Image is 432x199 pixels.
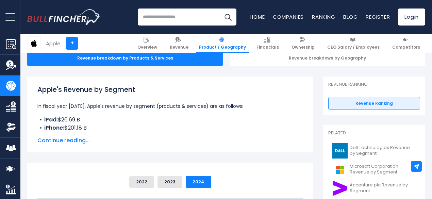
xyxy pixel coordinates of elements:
[398,9,425,26] a: Login
[332,143,348,159] img: DELL logo
[328,130,420,136] p: Related
[230,50,425,66] div: Revenue breakdown by Geography
[44,116,58,123] b: iPad:
[253,34,282,53] a: Financials
[37,124,303,132] li: $201.18 B
[350,182,416,194] span: Accenture plc Revenue by Segment
[350,164,416,175] span: Microsoft Corporation Revenue by Segment
[37,136,303,145] span: Continue reading...
[256,45,279,50] span: Financials
[328,97,420,110] a: Revenue Ranking
[6,122,16,132] img: Ownership
[327,45,380,50] span: CEO Salary / Employees
[37,116,303,124] li: $26.69 B
[288,34,318,53] a: Ownership
[27,9,101,25] img: Bullfincher logo
[66,37,78,50] a: +
[250,13,265,20] a: Home
[273,13,304,20] a: Companies
[219,9,236,26] button: Search
[157,176,182,188] button: 2023
[28,37,40,50] img: AAPL logo
[134,34,160,53] a: Overview
[137,45,157,50] span: Overview
[350,145,416,156] span: Dell Technologies Revenue by Segment
[328,179,420,198] a: Accenture plc Revenue by Segment
[312,13,335,20] a: Ranking
[389,34,423,53] a: Competitors
[328,82,420,87] p: Revenue Ranking
[392,45,420,50] span: Competitors
[324,34,383,53] a: CEO Salary / Employees
[27,50,223,66] div: Revenue breakdown by Products & Services
[27,9,100,25] a: Go to homepage
[328,160,420,179] a: Microsoft Corporation Revenue by Segment
[46,39,61,47] div: Apple
[37,102,303,110] p: In fiscal year [DATE], Apple's revenue by segment (products & services) are as follows:
[129,176,154,188] button: 2022
[196,34,249,53] a: Product / Geography
[37,84,303,95] h1: Apple's Revenue by Segment
[199,45,246,50] span: Product / Geography
[186,176,211,188] button: 2024
[292,45,315,50] span: Ownership
[170,45,188,50] span: Revenue
[167,34,192,53] a: Revenue
[332,181,348,196] img: ACN logo
[328,142,420,160] a: Dell Technologies Revenue by Segment
[366,13,390,20] a: Register
[44,124,64,132] b: iPhone:
[332,162,348,177] img: MSFT logo
[343,13,358,20] a: Blog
